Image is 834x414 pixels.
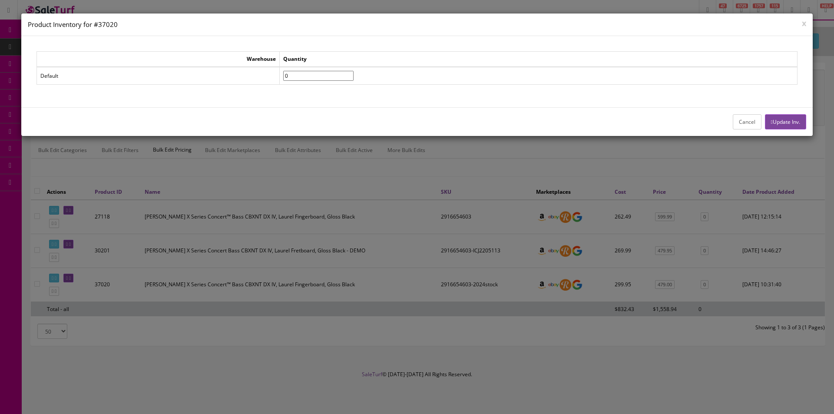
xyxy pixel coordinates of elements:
td: Default [37,67,280,85]
button: Update Inv. [765,114,806,129]
h4: Product Inventory for #37020 [28,20,806,29]
button: x [802,19,806,27]
td: Quantity [280,52,798,67]
button: Cancel [733,114,761,129]
td: Warehouse [37,52,280,67]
